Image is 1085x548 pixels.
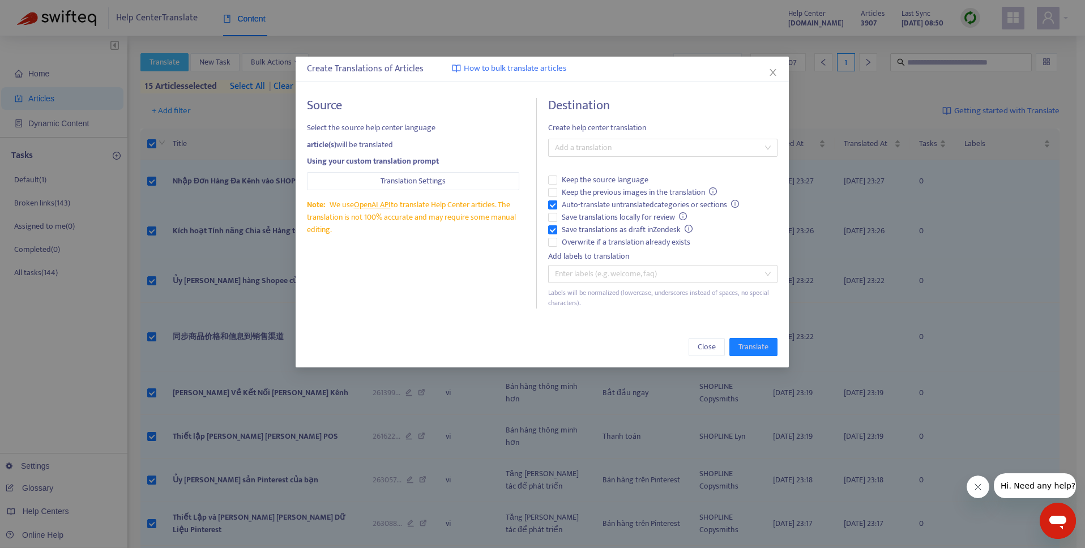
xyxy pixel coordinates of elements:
strong: article(s) [307,138,336,151]
button: Close [767,66,780,79]
span: info-circle [710,187,717,195]
h4: Destination [548,98,778,113]
div: Add labels to translation [548,250,778,263]
button: Translate [730,338,778,356]
span: Create help center translation [548,122,778,134]
span: Save translations locally for review [557,211,692,224]
div: Labels will be normalized (lowercase, underscores instead of spaces, no special characters). [548,288,778,309]
span: Auto-translate untranslated categories or sections [557,199,744,211]
span: Save translations as draft in Zendesk [557,224,698,236]
a: How to bulk translate articles [452,62,566,75]
div: We use to translate Help Center articles. The translation is not 100% accurate and may require so... [307,199,519,236]
button: Translation Settings [307,172,519,190]
div: Using your custom translation prompt [307,155,519,168]
a: OpenAI API [354,198,391,211]
div: will be translated [307,139,519,151]
span: Close [698,341,716,353]
div: Create Translations of Articles [307,62,778,76]
span: Select the source help center language [307,122,519,134]
span: info-circle [685,225,693,233]
span: How to bulk translate articles [464,62,566,75]
iframe: Button to launch messaging window [1040,503,1076,539]
span: info-circle [680,212,687,220]
h4: Source [307,98,519,113]
span: Note: [307,198,325,211]
span: Keep the source language [557,174,653,186]
span: close [769,68,778,77]
span: Translation Settings [381,175,446,187]
img: image-link [452,64,461,73]
span: Keep the previous images in the translation [557,186,722,199]
span: Overwrite if a translation already exists [557,236,695,249]
button: Close [689,338,725,356]
span: info-circle [732,200,740,208]
iframe: Close message [967,476,989,498]
iframe: Message from company [994,473,1076,498]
